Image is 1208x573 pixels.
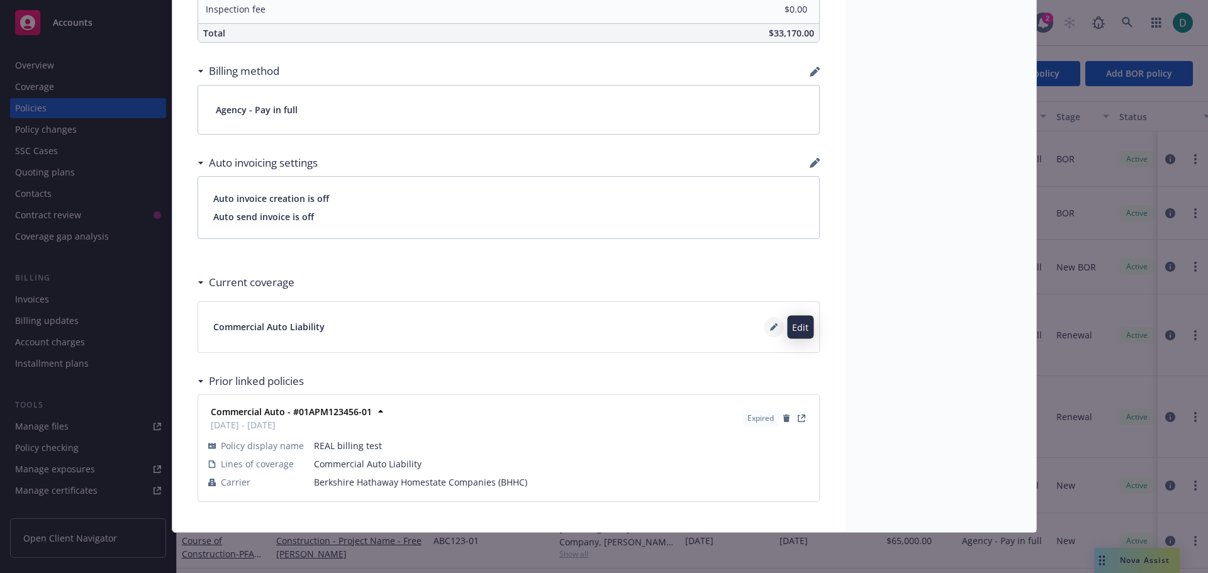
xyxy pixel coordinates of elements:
[221,476,250,489] span: Carrier
[203,27,225,39] span: Total
[221,439,304,452] span: Policy display name
[198,86,819,134] div: Agency - Pay in full
[213,192,804,205] span: Auto invoice creation is off
[314,457,809,470] span: Commercial Auto Liability
[198,274,294,291] div: Current coverage
[213,320,325,333] span: Commercial Auto Liability
[198,63,279,79] div: Billing method
[211,406,372,418] strong: Commercial Auto - #01APM123456-01
[314,439,809,452] span: REAL billing test
[209,63,279,79] h3: Billing method
[213,210,804,223] span: Auto send invoice is off
[198,373,304,389] div: Prior linked policies
[794,411,809,426] a: View Policy
[314,476,809,489] span: Berkshire Hathaway Homestate Companies (BHHC)
[769,27,814,39] span: $33,170.00
[221,457,294,470] span: Lines of coverage
[198,155,318,171] div: Auto invoicing settings
[747,413,774,424] span: Expired
[211,418,372,431] span: [DATE] - [DATE]
[206,3,266,15] span: Inspection fee
[209,274,294,291] h3: Current coverage
[209,155,318,171] h3: Auto invoicing settings
[209,373,304,389] h3: Prior linked policies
